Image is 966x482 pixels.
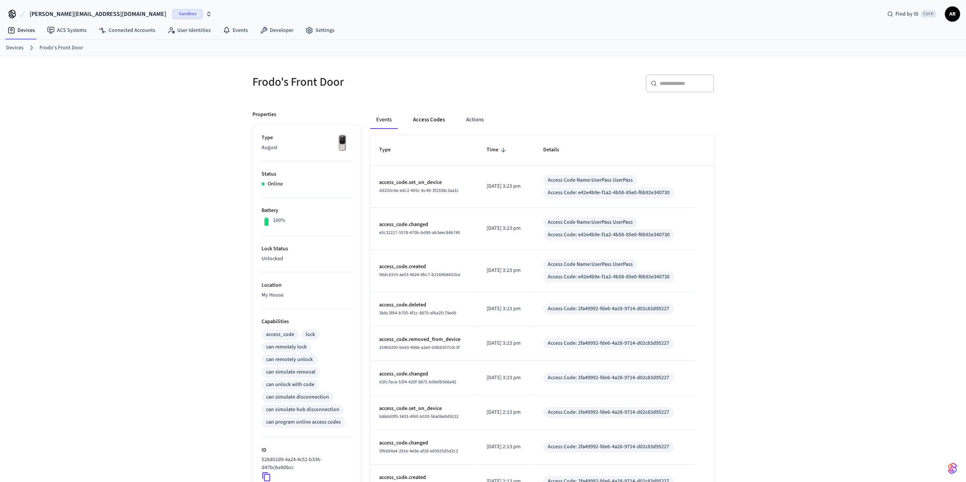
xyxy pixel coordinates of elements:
p: Status [262,170,352,178]
div: lock [306,331,315,339]
h5: Frodo's Front Door [252,74,479,90]
div: access_code [266,331,294,339]
div: can remotely lock [266,343,307,351]
button: Access Codes [407,111,451,129]
a: Developer [254,24,299,37]
div: Access Code: 2fa49992-fde6-4a28-9714-d02c83d95227 [548,305,669,313]
p: Battery [262,207,352,215]
p: access_code.removed_from_device [379,336,468,344]
p: 100% [273,217,285,225]
span: Ctrl K [921,10,936,18]
a: Devices [6,44,24,52]
a: Events [217,24,254,37]
p: 528d02d9-4a24-4c52-b336-d47bcbe80bcc [262,456,349,472]
p: access_code.changed [379,439,468,447]
div: Access Code Name: UserPass UserPass [548,176,633,184]
div: Access Code Name: UserPass UserPass [548,261,633,268]
p: August [262,144,352,152]
p: [DATE] 3:23 pm [487,339,525,347]
span: 5f6dd4a4-291e-4e9e-af28-e65925d5d2c2 [379,448,458,454]
p: access_code.deleted [379,301,468,309]
p: [DATE] 3:23 pm [487,374,525,382]
a: Connected Accounts [93,24,161,37]
span: Time [487,144,508,156]
button: Events [370,111,398,129]
div: Access Code: 2fa49992-fde6-4a28-9714-d02c83d95227 [548,339,669,347]
img: SeamLogoGradient.69752ec5.svg [948,462,957,474]
div: Access Code: 2fa49992-fde6-4a28-9714-d02c83d95227 [548,408,669,416]
p: access_code.changed [379,370,468,378]
div: Access Code: 2fa49992-fde6-4a28-9714-d02c83d95227 [548,443,669,451]
div: can remotely unlock [266,356,313,364]
span: 08dc8310-ae53-4624-9bc7-b2169b8431ba [379,272,460,278]
p: access_code.set_on_device [379,405,468,413]
span: b88dd0f9-3433-4f60-b020-56a08e9d9122 [379,413,459,420]
div: Access Code: e42e4b9e-f1a2-4b58-85e0-f6b92e340730 [548,273,670,281]
a: Devices [2,24,41,37]
p: access_code.created [379,474,468,482]
p: My House [262,291,352,299]
p: Online [268,180,283,188]
div: ant example [370,111,714,129]
div: Access Code: e42e4b9e-f1a2-4b58-85e0-f6b92e340730 [548,189,670,197]
a: ACS Systems [41,24,93,37]
button: Actions [460,111,490,129]
div: Access Code: 2fa49992-fde6-4a28-9714-d02c83d95227 [548,374,669,382]
p: access_code.set_on_device [379,179,468,187]
p: [DATE] 2:13 pm [487,443,525,451]
p: Location [262,281,352,289]
p: access_code.created [379,263,468,271]
span: 254b9200-be93-4988-a2e0-ddbb507c0c3f [379,344,460,351]
span: AR [946,7,959,21]
div: Find by IDCtrl K [881,7,942,21]
span: d3fc7ece-53f4-420f-9875-b09efb566e42 [379,379,456,385]
p: [DATE] 3:23 pm [487,182,525,190]
a: Frodo's Front Door [39,44,83,52]
img: Yale Assure Touchscreen Wifi Smart Lock, Satin Nickel, Front [333,134,352,153]
p: [DATE] 3:23 pm [487,305,525,313]
span: e5c32217-5578-470b-bd99-ab3eec84b740 [379,229,460,236]
p: ID [262,446,352,454]
span: Details [543,144,569,156]
span: 3b8c3f64-b705-4f1c-8879-af6a2fc79ed9 [379,310,456,316]
p: [DATE] 2:13 pm [487,408,525,416]
p: Properties [252,111,276,119]
span: [PERSON_NAME][EMAIL_ADDRESS][DOMAIN_NAME] [30,9,166,19]
a: Settings [299,24,340,37]
span: dd220c6e-edc2-405c-bc49-3f2338c3aa1c [379,187,459,194]
div: can simulate removal [266,368,315,376]
div: Access Code: e42e4b9e-f1a2-4b58-85e0-f6b92e340730 [548,231,670,239]
p: [DATE] 3:23 pm [487,267,525,275]
span: Sandbox [172,9,203,19]
button: AR [945,6,960,22]
span: Find by ID [895,10,919,18]
p: Unlocked [262,255,352,263]
div: can unlock with code [266,381,314,389]
p: access_code.changed [379,221,468,229]
p: Capabilities [262,318,352,326]
div: can simulate disconnection [266,393,329,401]
div: can program online access codes [266,418,341,426]
p: Type [262,134,352,142]
span: Type [379,144,400,156]
a: User Identities [161,24,217,37]
p: [DATE] 3:23 pm [487,225,525,232]
div: can simulate hub disconnection [266,406,339,414]
div: Access Code Name: UserPass UserPass [548,218,633,226]
p: Lock Status [262,245,352,253]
